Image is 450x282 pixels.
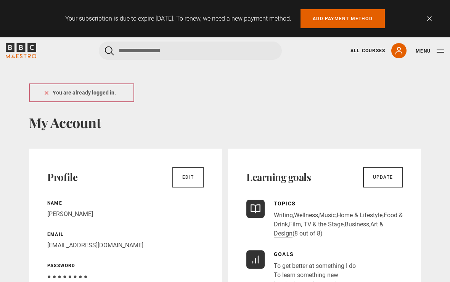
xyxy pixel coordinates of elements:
[47,241,204,250] p: [EMAIL_ADDRESS][DOMAIN_NAME]
[274,250,356,258] p: Goals
[274,271,356,280] li: To learn something new
[47,171,77,183] h2: Profile
[29,114,421,130] h1: My Account
[65,14,291,23] p: Your subscription is due to expire [DATE]. To renew, we need a new payment method.
[274,211,293,219] a: Writing
[47,210,204,219] p: [PERSON_NAME]
[172,167,204,187] a: Edit
[274,261,356,271] li: To get better at something I do
[289,221,344,228] a: Film, TV & the Stage
[274,200,403,208] p: Topics
[301,9,385,28] a: Add payment method
[363,167,403,187] a: Update
[337,211,382,219] a: Home & Lifestyle
[416,47,444,55] button: Toggle navigation
[294,211,318,219] a: Wellness
[47,273,87,280] span: ● ● ● ● ● ● ● ●
[105,46,114,56] button: Submit the search query
[345,221,369,228] a: Business
[319,211,336,219] a: Music
[99,42,282,60] input: Search
[47,200,204,207] p: Name
[246,171,311,183] h2: Learning goals
[6,43,36,58] svg: BBC Maestro
[47,231,204,238] p: Email
[47,262,204,269] p: Password
[350,47,385,54] a: All Courses
[274,211,403,238] p: , , , , , , , (8 out of 8)
[29,83,134,102] div: You are already logged in.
